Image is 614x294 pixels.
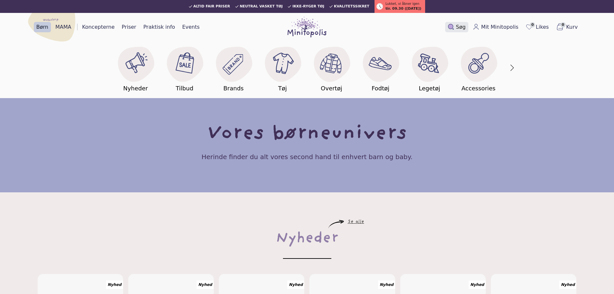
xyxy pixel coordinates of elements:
[405,43,454,93] a: Legetøj
[106,280,123,289] div: Nyhed
[193,5,230,8] span: Altid fair priser
[566,23,578,31] span: Kurv
[348,220,364,224] a: Se alle
[176,84,193,93] h5: Tilbud
[481,23,519,31] span: Mit Minitopolis
[119,22,139,32] a: Priser
[111,43,160,93] a: Nyheder
[462,84,496,93] h5: Accessories
[80,22,117,32] a: Koncepterne
[536,23,549,31] span: Likes
[307,43,356,93] a: Overtøj
[123,84,148,93] h5: Nyheder
[523,22,551,33] a: 0Likes
[454,43,503,93] a: Accessories
[287,280,304,289] div: Nyhed
[559,280,576,289] div: Nyhed
[258,43,307,93] a: Tøj
[288,17,327,37] img: Minitopolis logo
[292,5,324,8] span: Ikke-ryger tøj
[553,22,580,33] button: 0Kurv
[201,152,413,161] h4: Herinde finder du alt vores second hand til enhvert barn og baby.
[53,22,74,32] a: MAMA
[530,22,535,27] span: 0
[334,5,369,8] span: Kvalitetssikret
[141,22,178,32] a: Praktisk info
[456,23,466,31] span: Søg
[470,22,521,32] a: Mit Minitopolis
[372,84,389,93] h5: Fodtøj
[378,280,395,289] div: Nyhed
[356,43,405,93] a: Fodtøj
[419,84,440,93] h5: Legetøj
[197,280,214,289] div: Nyhed
[278,84,287,93] h5: Tøj
[34,22,51,32] a: Børn
[469,280,486,289] div: Nyhed
[180,22,202,32] a: Events
[445,22,468,32] button: Søg
[223,84,244,93] h5: Brands
[385,1,419,6] span: Lukket, vi åbner igen
[240,5,283,8] span: Neutral vasket tøj
[385,6,421,12] span: tir. 09.30 ([DATE])
[209,43,258,93] a: Brands
[321,84,342,93] h5: Overtøj
[276,228,338,249] div: Nyheder
[207,124,407,145] h1: Vores børneunivers
[560,22,566,27] span: 0
[160,43,209,93] a: Tilbud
